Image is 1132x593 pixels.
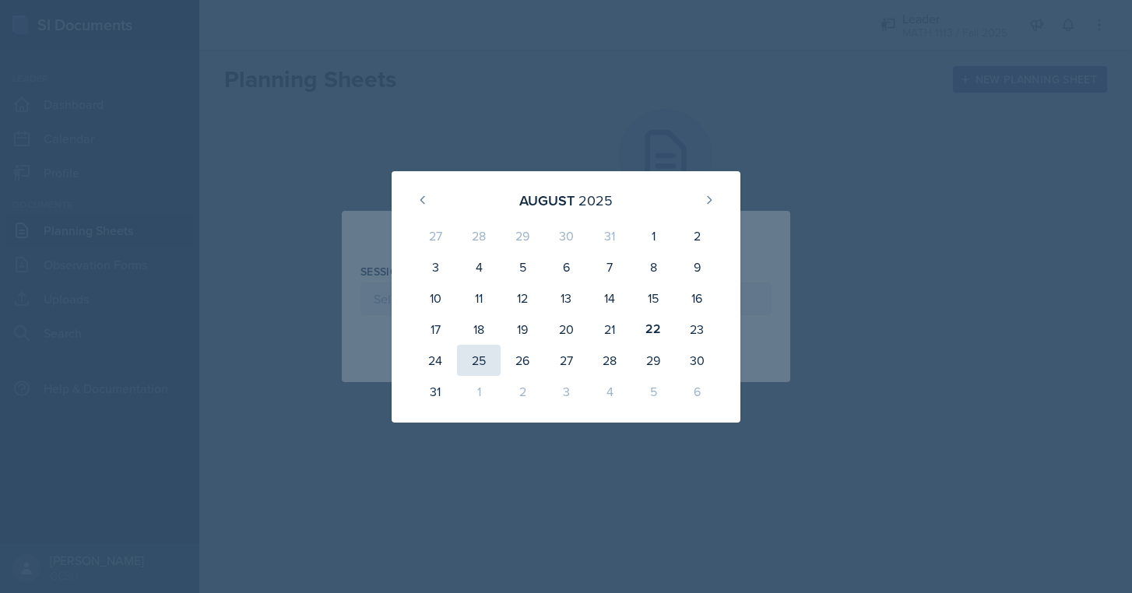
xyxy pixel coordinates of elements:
div: 31 [588,220,631,251]
div: 8 [631,251,675,282]
div: 28 [457,220,501,251]
div: 9 [675,251,719,282]
div: 12 [501,282,544,314]
div: 25 [457,345,501,376]
div: 30 [675,345,719,376]
div: 3 [544,376,588,407]
div: 1 [631,220,675,251]
div: 5 [631,376,675,407]
div: 30 [544,220,588,251]
div: August [519,190,575,211]
div: 5 [501,251,544,282]
div: 31 [413,376,457,407]
div: 24 [413,345,457,376]
div: 6 [544,251,588,282]
div: 22 [631,314,675,345]
div: 2 [675,220,719,251]
div: 29 [631,345,675,376]
div: 27 [413,220,457,251]
div: 26 [501,345,544,376]
div: 2 [501,376,544,407]
div: 23 [675,314,719,345]
div: 21 [588,314,631,345]
div: 3 [413,251,457,282]
div: 11 [457,282,501,314]
div: 13 [544,282,588,314]
div: 6 [675,376,719,407]
div: 18 [457,314,501,345]
div: 17 [413,314,457,345]
div: 27 [544,345,588,376]
div: 28 [588,345,631,376]
div: 16 [675,282,719,314]
div: 29 [501,220,544,251]
div: 20 [544,314,588,345]
div: 4 [457,251,501,282]
div: 19 [501,314,544,345]
div: 7 [588,251,631,282]
div: 2025 [578,190,613,211]
div: 10 [413,282,457,314]
div: 1 [457,376,501,407]
div: 14 [588,282,631,314]
div: 4 [588,376,631,407]
div: 15 [631,282,675,314]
